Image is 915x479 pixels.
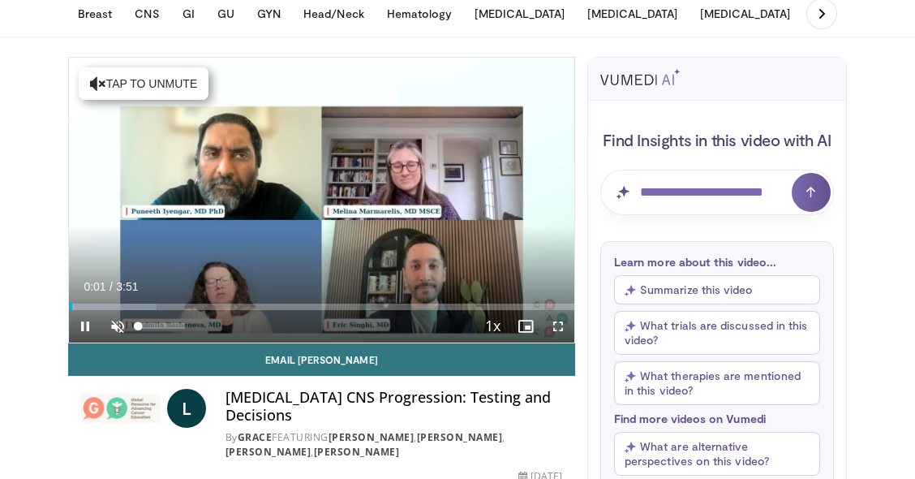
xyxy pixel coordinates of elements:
span: / [110,280,113,293]
a: [PERSON_NAME] [314,445,400,459]
button: Summarize this video [614,275,820,304]
input: Question for AI [600,170,834,215]
div: Progress Bar [69,304,574,310]
a: Email [PERSON_NAME] [68,343,575,376]
button: Playback Rate [477,310,509,343]
button: Tap to unmute [79,67,208,100]
button: Fullscreen [542,310,574,343]
div: By FEATURING , , , [226,430,562,460]
a: GRACE [238,430,273,444]
a: [PERSON_NAME] [226,445,311,459]
h4: [MEDICAL_DATA] CNS Progression: Testing and Decisions [226,389,562,424]
p: Find more videos on Vumedi [614,412,820,425]
button: What trials are discussed in this video? [614,311,820,355]
span: 3:51 [116,280,138,293]
video-js: Video Player [69,58,574,343]
a: [PERSON_NAME] [329,430,415,444]
button: Pause [69,310,101,343]
div: Volume Level [138,323,184,329]
img: vumedi-ai-logo.svg [600,69,680,85]
h4: Find Insights in this video with AI [600,129,834,150]
span: 0:01 [84,280,105,293]
button: What are alternative perspectives on this video? [614,432,820,476]
a: [PERSON_NAME] [417,430,503,444]
button: What therapies are mentioned in this video? [614,361,820,405]
p: Learn more about this video... [614,255,820,269]
button: Unmute [101,310,134,343]
img: GRACE [81,389,161,428]
a: L [167,389,206,428]
button: Enable picture-in-picture mode [509,310,542,343]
